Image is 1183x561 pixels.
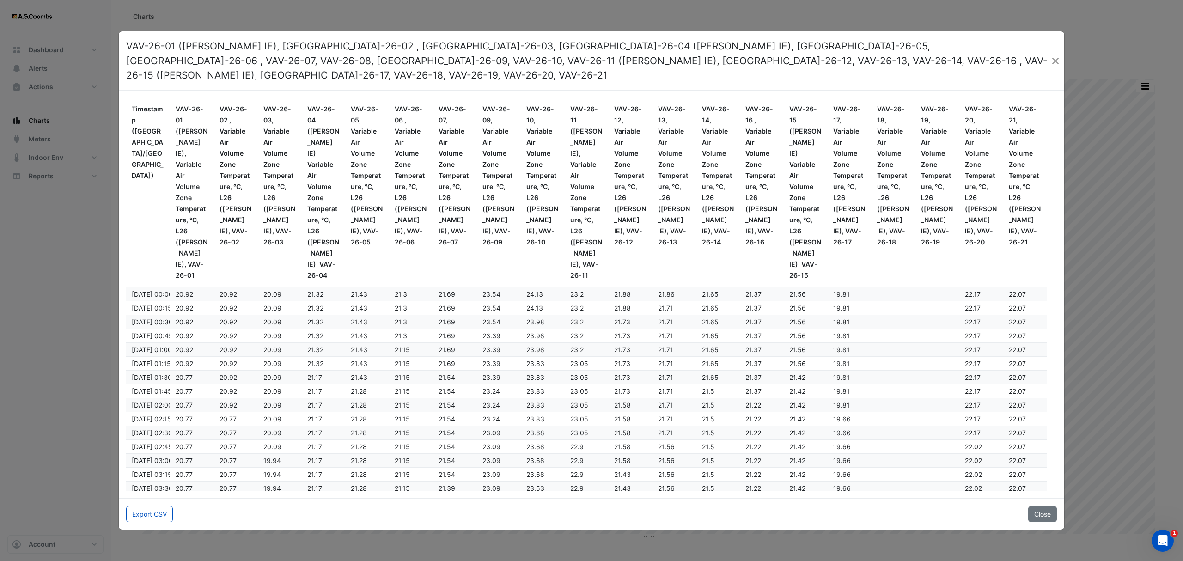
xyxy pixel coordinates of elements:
[263,318,281,326] span: 20.09
[389,98,433,287] datatable-header-cell: VAV-26-06 , Variable Air Volume Zone Temperature, °C, L26 (NABERS IE), VAV-26-06
[965,304,981,312] span: 22.17
[745,290,762,298] span: 21.37
[176,332,193,340] span: 20.92
[526,105,558,246] span: VAV-26-10, Variable Air Volume Zone Temperature, °C, L26 ([PERSON_NAME] IE), VAV-26-10
[570,105,602,279] span: VAV-26-11 ([PERSON_NAME] IE), Variable Air Volume Zone Temperature, °C, L26 ([PERSON_NAME] IE), V...
[1009,373,1026,381] span: 22.07
[526,290,543,298] span: 24.13
[176,290,193,298] span: 20.92
[833,415,851,423] span: 19.66
[263,470,281,478] span: 19.94
[176,443,193,451] span: 20.77
[482,401,500,409] span: 23.24
[220,346,237,354] span: 20.92
[263,290,281,298] span: 20.09
[696,98,740,287] datatable-header-cell: VAV-26-14, Variable Air Volume Zone Temperature, °C, L26 (NABERS IE), VAV-26-14
[570,373,588,381] span: 23.05
[132,443,172,451] span: 12/08/2024 02:45
[307,443,322,451] span: 21.17
[263,415,281,423] span: 20.09
[220,332,237,340] span: 20.92
[614,346,630,354] span: 21.73
[702,387,714,395] span: 21.5
[658,304,673,312] span: 21.71
[263,457,281,464] span: 19.94
[220,401,237,409] span: 20.92
[307,304,323,312] span: 21.32
[351,443,367,451] span: 21.28
[482,457,500,464] span: 23.09
[570,290,584,298] span: 23.2
[1009,346,1026,354] span: 22.07
[439,373,455,381] span: 21.54
[263,360,281,367] span: 20.09
[789,443,805,451] span: 21.42
[833,360,850,367] span: 19.81
[263,373,281,381] span: 20.09
[1009,290,1026,298] span: 22.07
[477,98,521,287] datatable-header-cell: VAV-26-09, Variable Air Volume Zone Temperature, °C, L26 (NABERS IE), VAV-26-09
[263,429,281,437] span: 20.09
[220,304,237,312] span: 20.92
[570,332,584,340] span: 23.2
[1009,429,1026,437] span: 22.07
[307,429,322,437] span: 21.17
[789,415,805,423] span: 21.42
[702,401,714,409] span: 21.5
[1009,401,1026,409] span: 22.07
[526,373,544,381] span: 23.83
[745,443,761,451] span: 21.22
[833,457,851,464] span: 19.66
[702,457,714,464] span: 21.5
[526,387,544,395] span: 23.83
[833,332,850,340] span: 19.81
[521,98,565,287] datatable-header-cell: VAV-26-10, Variable Air Volume Zone Temperature, °C, L26 (NABERS IE), VAV-26-10
[307,332,323,340] span: 21.32
[614,304,631,312] span: 21.88
[439,387,455,395] span: 21.54
[915,98,959,287] datatable-header-cell: VAV-26-19, Variable Air Volume Zone Temperature, °C, L26 (NABERS IE), VAV-26-19
[526,304,543,312] span: 24.13
[658,401,673,409] span: 21.71
[482,387,500,395] span: 23.24
[395,360,410,367] span: 21.15
[614,443,631,451] span: 21.58
[526,401,544,409] span: 23.83
[395,401,410,409] span: 21.15
[702,443,714,451] span: 21.5
[351,105,383,246] span: VAV-26-05, Variable Air Volume Zone Temperature, °C, L26 ([PERSON_NAME] IE), VAV-26-05
[570,457,584,464] span: 22.9
[1009,457,1026,464] span: 22.07
[965,332,981,340] span: 22.17
[833,346,850,354] span: 19.81
[1009,415,1026,423] span: 22.07
[614,457,631,464] span: 21.58
[959,98,1003,287] datatable-header-cell: VAV-26-20, Variable Air Volume Zone Temperature, °C, L26 (NABERS IE), VAV-26-20
[220,429,237,437] span: 20.77
[351,346,367,354] span: 21.43
[132,457,173,464] span: 12/08/2024 03:00
[565,98,609,287] datatable-header-cell: VAV-26-11 (NABERS IE), Variable Air Volume Zone Temperature, °C, L26 (NABERS IE), VAV-26-11
[126,506,173,522] button: Export CSV
[263,401,281,409] span: 20.09
[745,304,762,312] span: 21.37
[351,332,367,340] span: 21.43
[702,415,714,423] span: 21.5
[833,290,850,298] span: 19.81
[570,304,584,312] span: 23.2
[570,401,588,409] span: 23.05
[132,360,171,367] span: 12/08/2024 01:15
[439,443,455,451] span: 21.54
[220,290,237,298] span: 20.92
[176,387,193,395] span: 20.77
[614,373,630,381] span: 21.73
[176,457,193,464] span: 20.77
[745,415,761,423] span: 21.22
[658,332,673,340] span: 21.71
[220,360,237,367] span: 20.92
[307,105,339,279] span: VAV-26-04 ([PERSON_NAME] IE), Variable Air Volume Zone Temperature, °C, L26 ([PERSON_NAME] IE), V...
[965,318,981,326] span: 22.17
[263,443,281,451] span: 20.09
[439,304,455,312] span: 21.69
[789,105,821,279] span: VAV-26-15 ([PERSON_NAME] IE), Variable Air Volume Zone Temperature, °C, L26 ([PERSON_NAME] IE), V...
